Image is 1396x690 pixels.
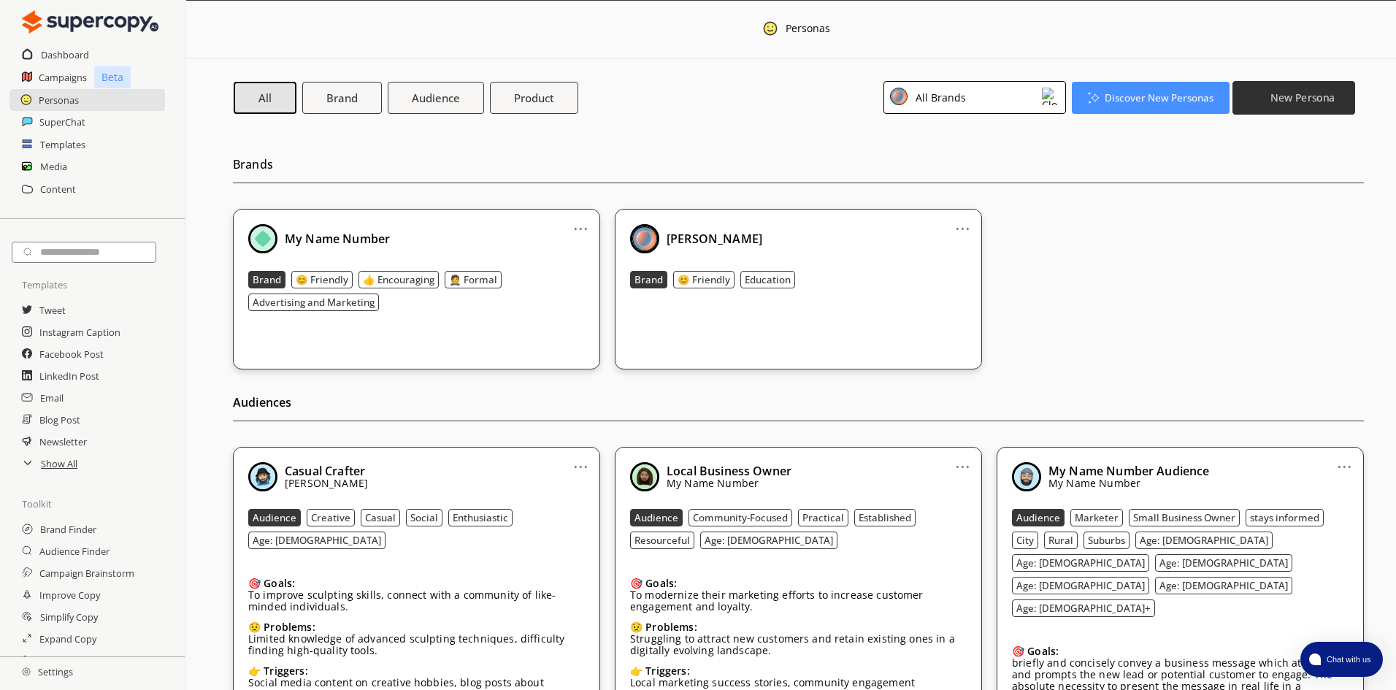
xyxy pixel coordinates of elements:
[41,44,89,66] h2: Dashboard
[39,343,104,365] a: Facebook Post
[1070,509,1123,526] button: Marketer
[40,134,85,156] a: Templates
[285,478,368,489] p: [PERSON_NAME]
[248,589,585,613] p: To improve sculpting skills, connect with a community of like-minded individuals.
[786,23,830,39] div: Personas
[630,271,667,288] button: Brand
[1140,534,1268,547] b: Age: [DEMOGRAPHIC_DATA]
[39,650,118,672] a: Audience Changer
[40,178,76,200] a: Content
[1016,579,1145,592] b: Age: [DEMOGRAPHIC_DATA]
[890,88,908,105] img: Close
[700,532,837,549] button: Age: [DEMOGRAPHIC_DATA]
[1133,511,1235,524] b: Small Business Owner
[573,217,588,229] a: ...
[39,365,99,387] a: LinkedIn Post
[630,589,967,613] p: To modernize their marketing efforts to increase customer engagement and loyalty.
[248,294,379,311] button: Advertising and Marketing
[41,453,77,475] a: Show All
[745,273,791,286] b: Education
[514,91,554,105] b: Product
[412,91,460,105] b: Audience
[453,511,508,524] b: Enthusiastic
[667,463,791,479] b: Local Business Owner
[762,20,778,37] img: Close
[1250,511,1319,524] b: stays informed
[630,532,694,549] button: Resourceful
[1105,91,1213,104] b: Discover New Personas
[361,509,400,526] button: Casual
[39,89,79,111] h2: Personas
[854,509,916,526] button: Established
[630,509,683,526] button: Audience
[1155,577,1292,594] button: Age: [DEMOGRAPHIC_DATA]
[253,273,281,286] b: Brand
[253,511,296,524] b: Audience
[388,82,484,114] button: Audience
[291,271,353,288] button: 😊 Friendly
[1016,511,1060,524] b: Audience
[955,455,970,467] a: ...
[798,509,848,526] button: Practical
[253,296,375,309] b: Advertising and Marketing
[302,82,382,114] button: Brand
[645,620,697,634] b: Problems:
[1016,602,1151,615] b: Age: [DEMOGRAPHIC_DATA]+
[705,534,833,547] b: Age: [DEMOGRAPHIC_DATA]
[1072,82,1230,114] button: Discover New Personas
[1048,478,1209,489] p: My Name Number
[22,7,158,37] img: Close
[1129,509,1240,526] button: Small Business Owner
[678,273,730,286] b: 😊 Friendly
[1016,556,1145,570] b: Age: [DEMOGRAPHIC_DATA]
[955,217,970,229] a: ...
[326,91,358,105] b: Brand
[40,387,64,409] a: Email
[248,509,301,526] button: Audience
[634,273,663,286] b: Brand
[365,511,396,524] b: Casual
[1321,653,1374,665] span: Chat with us
[248,665,585,677] div: 👉
[1232,80,1355,114] button: New Persona
[285,231,390,247] b: My Name Number
[39,628,96,650] h2: Expand Copy
[1012,599,1155,617] button: Age: [DEMOGRAPHIC_DATA]+
[406,509,442,526] button: Social
[39,66,87,88] a: Campaigns
[39,409,80,431] a: Blog Post
[1048,463,1209,479] b: My Name Number Audience
[1075,511,1119,524] b: Marketer
[253,534,381,547] b: Age: [DEMOGRAPHIC_DATA]
[39,431,87,453] a: Newsletter
[1246,509,1324,526] button: stays informed
[264,664,307,678] b: Triggers:
[630,224,659,253] img: Close
[645,664,689,678] b: Triggers:
[1012,577,1149,594] button: Age: [DEMOGRAPHIC_DATA]
[1155,554,1292,572] button: Age: [DEMOGRAPHIC_DATA]
[634,534,690,547] b: Resourceful
[630,621,967,633] div: 😟
[40,518,96,540] a: Brand Finder
[693,511,788,524] b: Community-Focused
[1048,534,1073,547] b: Rural
[448,509,513,526] button: Enthusiastic
[258,91,272,105] b: All
[39,299,66,321] a: Tweet
[39,111,85,133] a: SuperChat
[1042,88,1059,105] img: Close
[910,88,966,107] div: All Brands
[490,82,578,114] button: Product
[1012,509,1065,526] button: Audience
